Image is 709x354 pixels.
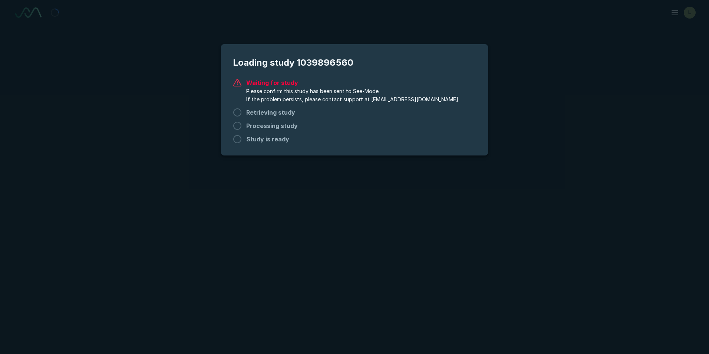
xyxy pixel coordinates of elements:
span: Processing study [246,121,298,130]
span: Study is ready [246,135,289,144]
span: Retrieving study [246,108,295,117]
span: Loading study 1039896560 [233,56,476,69]
span: Waiting for study [246,78,458,87]
span: Please confirm this study has been sent to See-Mode. If the problem persists, please contact supp... [246,87,458,104]
div: modal [221,44,488,155]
